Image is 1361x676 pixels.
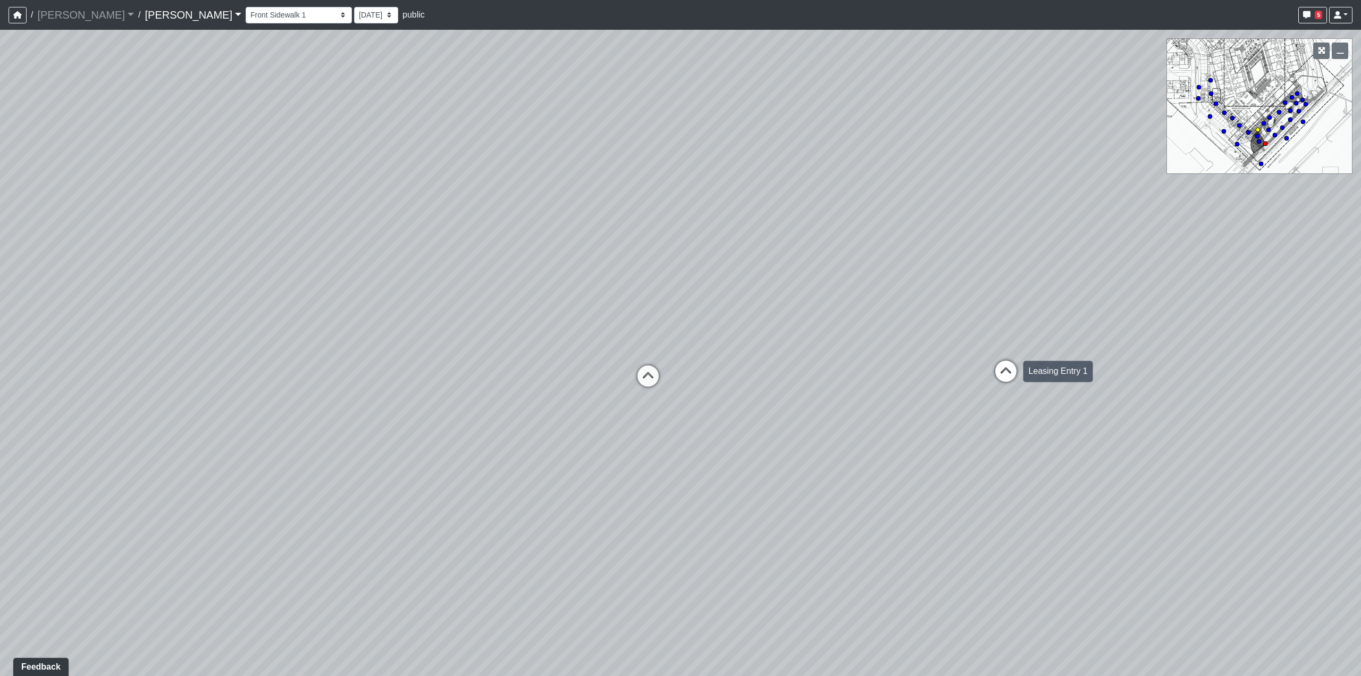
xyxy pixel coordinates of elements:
[1298,7,1327,23] button: 5
[37,4,134,26] a: [PERSON_NAME]
[134,4,145,26] span: /
[8,655,71,676] iframe: Ybug feedback widget
[1315,11,1322,19] span: 5
[1023,361,1093,382] div: Leasing Entry 1
[402,10,425,19] span: public
[145,4,241,26] a: [PERSON_NAME]
[27,4,37,26] span: /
